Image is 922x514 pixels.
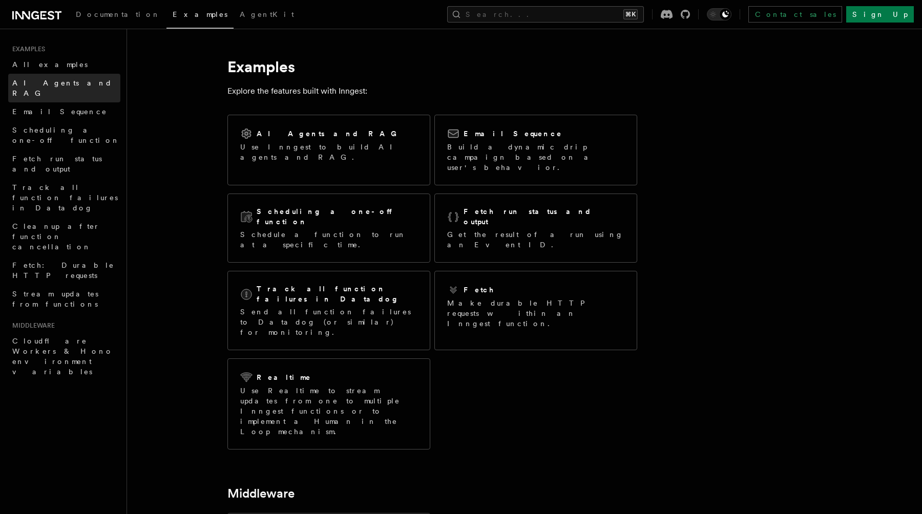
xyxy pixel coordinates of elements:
[240,142,417,162] p: Use Inngest to build AI agents and RAG.
[227,486,295,501] a: Middleware
[166,3,234,29] a: Examples
[12,60,88,69] span: All examples
[8,55,120,74] a: All examples
[464,206,624,227] h2: Fetch run status and output
[12,222,100,251] span: Cleanup after function cancellation
[447,229,624,250] p: Get the result of a run using an Event ID.
[8,256,120,285] a: Fetch: Durable HTTP requests
[12,261,114,280] span: Fetch: Durable HTTP requests
[227,84,637,98] p: Explore the features built with Inngest:
[8,217,120,256] a: Cleanup after function cancellation
[464,128,562,139] h2: Email Sequence
[240,229,417,250] p: Schedule a function to run at a specific time.
[257,128,402,139] h2: AI Agents and RAG
[227,115,430,185] a: AI Agents and RAGUse Inngest to build AI agents and RAG.
[434,194,637,263] a: Fetch run status and outputGet the result of a run using an Event ID.
[240,385,417,437] p: Use Realtime to stream updates from one to multiple Inngest functions or to implement a Human in ...
[707,8,731,20] button: Toggle dark mode
[434,271,637,350] a: FetchMake durable HTTP requests within an Inngest function.
[8,102,120,121] a: Email Sequence
[748,6,842,23] a: Contact sales
[257,284,417,304] h2: Track all function failures in Datadog
[257,206,417,227] h2: Scheduling a one-off function
[227,358,430,449] a: RealtimeUse Realtime to stream updates from one to multiple Inngest functions or to implement a H...
[240,307,417,337] p: Send all function failures to Datadog (or similar) for monitoring.
[76,10,160,18] span: Documentation
[464,285,495,295] h2: Fetch
[12,155,102,173] span: Fetch run status and output
[12,126,120,144] span: Scheduling a one-off function
[8,332,120,381] a: Cloudflare Workers & Hono environment variables
[8,285,120,313] a: Stream updates from functions
[623,9,638,19] kbd: ⌘K
[846,6,914,23] a: Sign Up
[8,74,120,102] a: AI Agents and RAG
[227,57,637,76] h1: Examples
[8,149,120,178] a: Fetch run status and output
[12,337,113,376] span: Cloudflare Workers & Hono environment variables
[12,290,98,308] span: Stream updates from functions
[234,3,300,28] a: AgentKit
[8,322,55,330] span: Middleware
[447,298,624,329] p: Make durable HTTP requests within an Inngest function.
[434,115,637,185] a: Email SequenceBuild a dynamic drip campaign based on a user's behavior.
[12,79,112,97] span: AI Agents and RAG
[447,142,624,173] p: Build a dynamic drip campaign based on a user's behavior.
[173,10,227,18] span: Examples
[12,183,118,212] span: Track all function failures in Datadog
[8,121,120,149] a: Scheduling a one-off function
[447,6,644,23] button: Search...⌘K
[8,45,45,53] span: Examples
[257,372,311,382] h2: Realtime
[227,194,430,263] a: Scheduling a one-off functionSchedule a function to run at a specific time.
[8,178,120,217] a: Track all function failures in Datadog
[12,108,107,116] span: Email Sequence
[227,271,430,350] a: Track all function failures in DatadogSend all function failures to Datadog (or similar) for moni...
[240,10,294,18] span: AgentKit
[70,3,166,28] a: Documentation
